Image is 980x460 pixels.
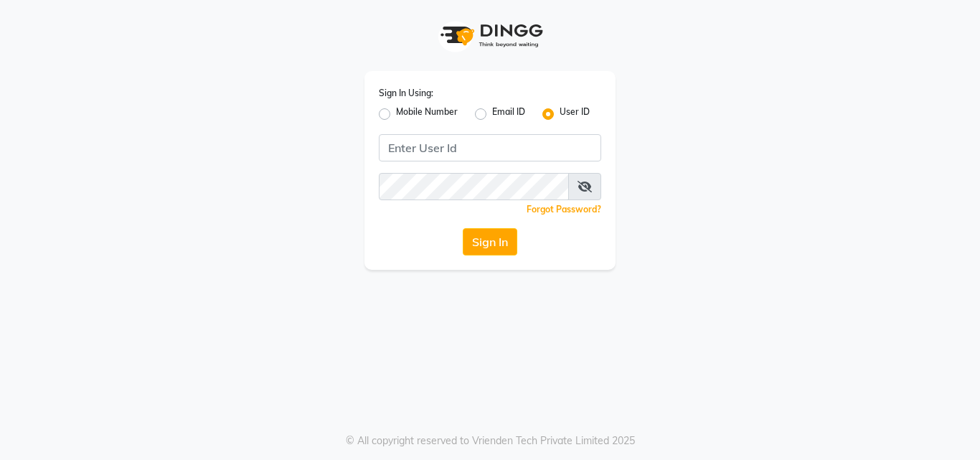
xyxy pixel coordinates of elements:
[379,173,569,200] input: Username
[463,228,517,255] button: Sign In
[379,134,601,161] input: Username
[492,105,525,123] label: Email ID
[379,87,433,100] label: Sign In Using:
[527,204,601,215] a: Forgot Password?
[433,14,547,57] img: logo1.svg
[560,105,590,123] label: User ID
[396,105,458,123] label: Mobile Number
